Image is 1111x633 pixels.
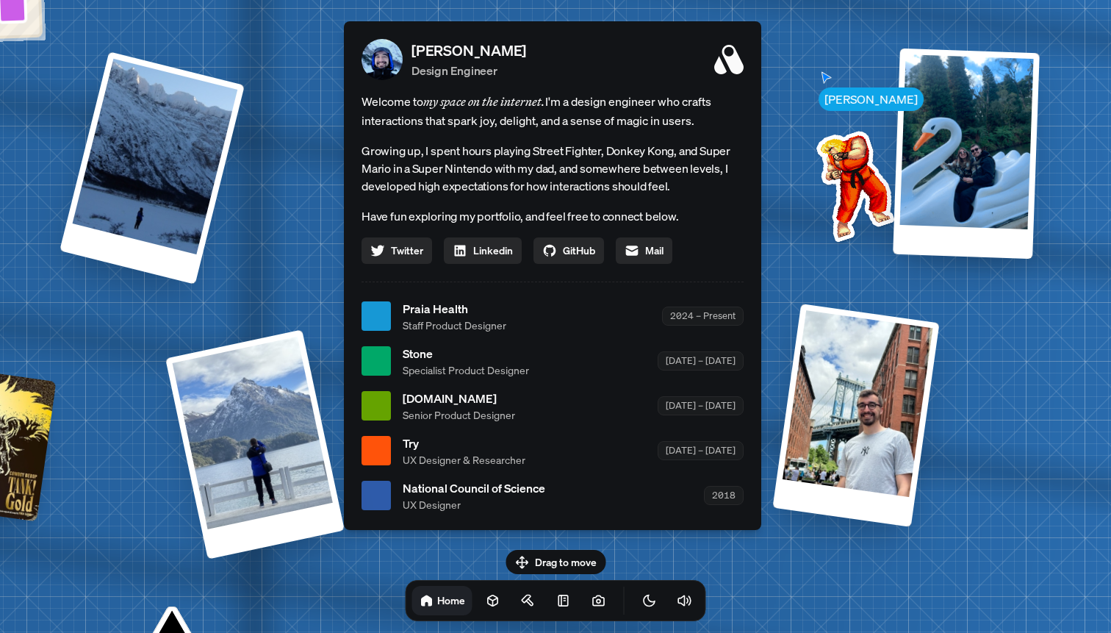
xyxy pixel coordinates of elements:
[704,486,744,504] div: 2018
[403,345,529,362] span: Stone
[635,586,664,615] button: Toggle Theme
[403,362,529,378] span: Specialist Product Designer
[362,237,432,264] a: Twitter
[658,351,744,370] div: [DATE] – [DATE]
[444,237,522,264] a: Linkedin
[403,434,525,452] span: Try
[362,39,403,80] img: Profile Picture
[403,479,545,497] span: National Council of Science
[403,407,515,423] span: Senior Product Designer
[670,586,700,615] button: Toggle Audio
[473,243,513,258] span: Linkedin
[533,237,604,264] a: GitHub
[403,497,545,512] span: UX Designer
[778,109,927,257] img: Profile example
[391,243,423,258] span: Twitter
[658,441,744,459] div: [DATE] – [DATE]
[362,207,744,226] p: Have fun exploring my portfolio, and feel free to connect below.
[403,318,506,333] span: Staff Product Designer
[437,593,465,607] h1: Home
[411,40,526,62] p: [PERSON_NAME]
[645,243,664,258] span: Mail
[662,307,744,325] div: 2024 – Present
[616,237,672,264] a: Mail
[412,586,472,615] a: Home
[362,92,744,130] span: Welcome to I'm a design engineer who crafts interactions that spark joy, delight, and a sense of ...
[403,300,506,318] span: Praia Health
[423,94,545,109] em: my space on the internet.
[403,452,525,468] span: UX Designer & Researcher
[563,243,595,258] span: GitHub
[658,396,744,415] div: [DATE] – [DATE]
[411,62,526,79] p: Design Engineer
[362,142,744,195] p: Growing up, I spent hours playing Street Fighter, Donkey Kong, and Super Mario in a Super Nintend...
[403,390,515,407] span: [DOMAIN_NAME]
